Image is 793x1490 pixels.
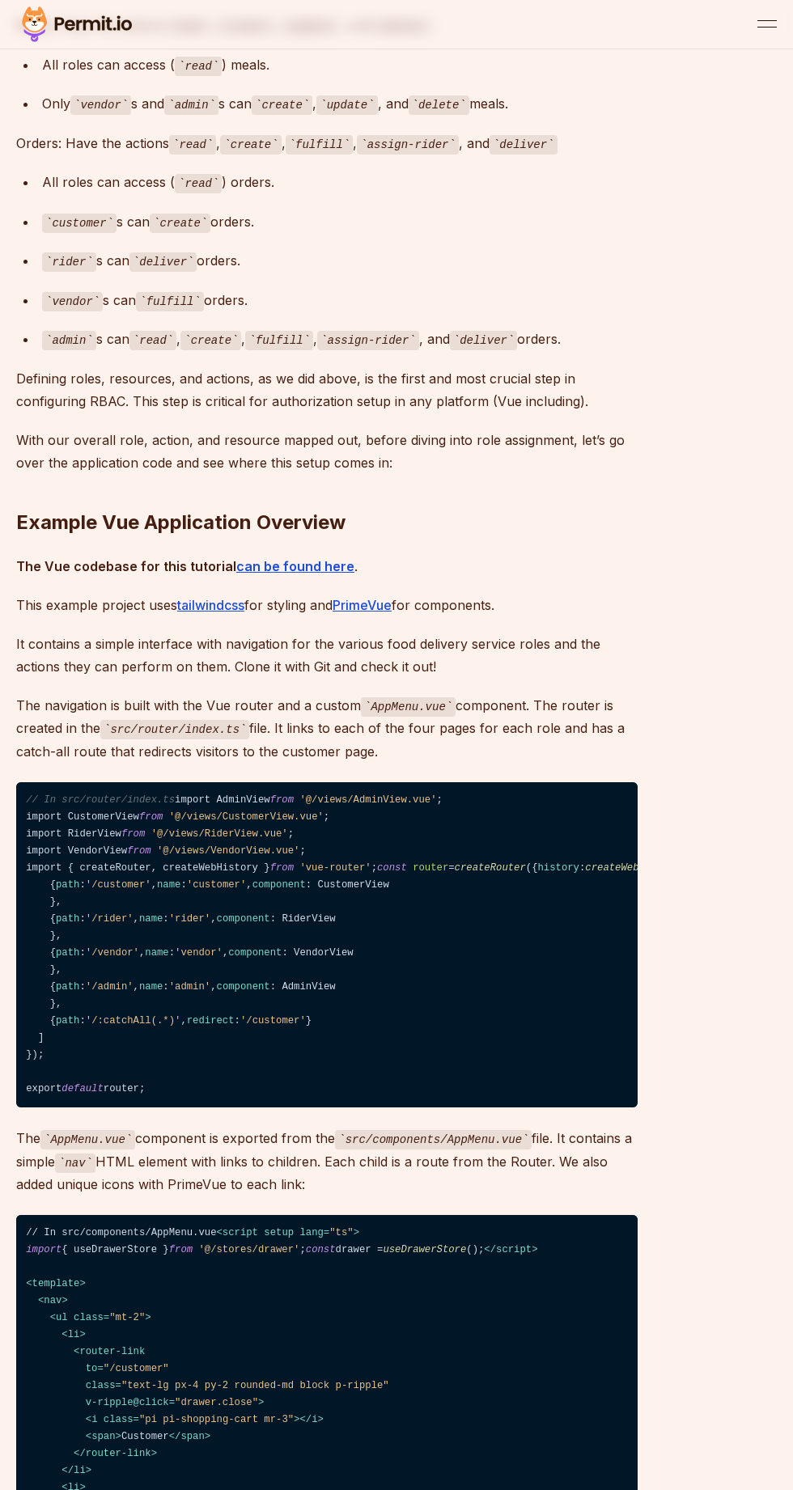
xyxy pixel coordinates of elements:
[127,845,151,857] span: from
[42,210,638,234] div: s can orders.
[26,1244,61,1255] span: import
[91,1431,115,1442] span: span
[139,1397,169,1408] span: click
[145,947,168,959] span: name
[61,1465,91,1476] span: </ >
[42,252,96,272] code: rider
[42,289,638,312] div: s can orders.
[56,1312,68,1323] span: ul
[44,1295,61,1306] span: nav
[16,633,638,678] p: It contains a simple interface with navigation for the various food delivery service roles and th...
[42,292,103,311] code: vendor
[16,694,638,763] p: The navigation is built with the Vue router and a custom component. The router is created in the ...
[26,1244,484,1255] span: { useDrawerStore } ; drawer = ();
[26,1278,86,1289] span: < >
[150,214,210,233] code: create
[357,135,459,155] code: assign-rider
[86,947,139,959] span: '/vendor'
[228,947,282,959] span: component
[42,92,638,116] div: Only s and s can , , and meals.
[450,331,518,350] code: deliver
[38,1295,68,1306] span: < >
[180,1431,204,1442] span: span
[86,1380,116,1391] span: class
[79,1346,145,1357] span: router-link
[139,1414,294,1425] span: "pi pi-shopping-cart mr-3"
[121,1380,389,1391] span: "text-lg px-4 py-2 rounded-md block p-ripple"
[245,331,313,350] code: fulfill
[16,594,638,616] p: This example project uses for styling and for components.
[56,981,79,993] span: path
[317,331,419,350] code: assign-rider
[312,1414,317,1425] span: i
[16,555,638,578] p: .
[16,3,138,45] img: Permit logo
[299,862,371,874] span: 'vue-router'
[56,913,79,925] span: path
[26,794,175,806] span: // In src/router/index.ts
[175,57,222,76] code: read
[187,879,247,891] span: 'customer'
[100,720,249,739] code: src/router/index.ts
[86,1431,121,1442] span: < >
[86,879,151,891] span: '/customer'
[175,174,222,193] code: read
[129,252,197,272] code: deliver
[270,794,294,806] span: from
[16,367,638,413] p: Defining roles, resources, and actions, as we did above, is the first and most crucial step in co...
[40,1130,135,1149] code: AppMenu.vue
[16,445,638,535] h2: Example Vue Application Overview
[157,845,299,857] span: '@/views/VendorView.vue'
[42,53,638,77] div: All roles can access ( ) meals.
[306,1244,336,1255] span: const
[104,1363,169,1374] span: "/customer"
[129,331,176,350] code: read
[157,879,180,891] span: name
[86,1363,98,1374] span: to
[16,1127,638,1196] p: The component is exported from the file. It contains a simple HTML element with links to children...
[16,558,236,574] strong: The Vue codebase for this tutorial
[56,1015,79,1026] span: path
[86,981,134,993] span: '/admin'
[264,1227,294,1238] span: setup
[329,1227,353,1238] span: "ts"
[236,558,354,574] a: can be found here
[383,1244,466,1255] span: useDrawerStore
[585,862,681,874] span: createWebHistory
[223,1227,258,1238] span: script
[16,429,638,474] p: With our overall role, action, and resource mapped out, before diving into role assignment, let’s...
[455,862,526,874] span: createRouter
[32,1278,80,1289] span: template
[169,1244,193,1255] span: from
[86,1015,181,1026] span: '/:catchAll(.*)'
[490,135,558,155] code: deliver
[409,95,469,115] code: delete
[496,1244,532,1255] span: script
[252,95,312,115] code: create
[68,1329,80,1340] span: li
[377,862,407,874] span: const
[217,981,270,993] span: component
[61,1083,103,1094] span: default
[299,1414,323,1425] span: </ >
[286,135,354,155] code: fulfill
[86,913,134,925] span: '/rider'
[538,862,579,874] span: history
[175,947,223,959] span: 'vendor'
[361,697,456,717] code: AppMenu.vue
[136,292,204,311] code: fulfill
[164,95,218,115] code: admin
[169,135,216,155] code: read
[139,913,163,925] span: name
[151,828,288,840] span: '@/views/RiderView.vue'
[86,1397,134,1408] span: v-ripple
[217,1227,359,1238] span: < = >
[217,913,270,925] span: component
[121,828,145,840] span: from
[316,95,377,115] code: update
[61,1329,85,1340] span: < >
[104,1414,134,1425] span: class
[74,1448,157,1459] span: </ >
[86,1414,300,1425] span: < = >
